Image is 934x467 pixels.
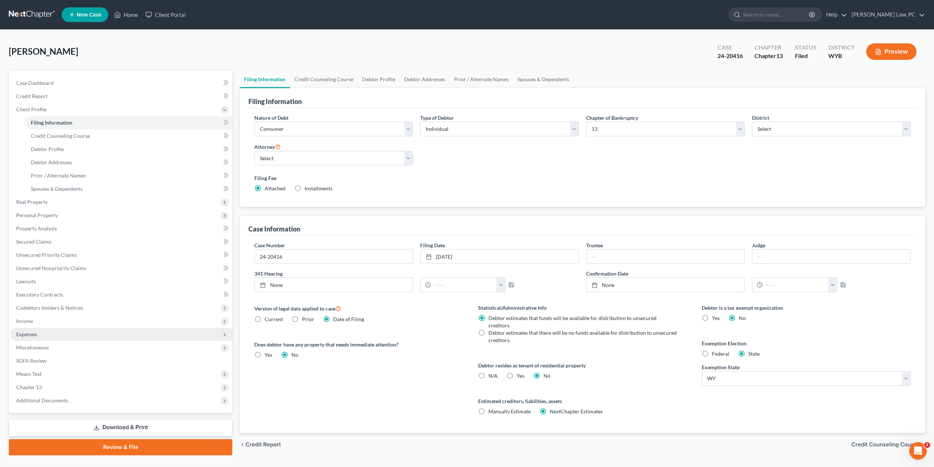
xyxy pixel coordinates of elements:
[755,43,783,52] div: Chapter
[822,8,847,21] a: Help
[254,304,463,313] label: Version of legal data applied to case
[31,119,72,126] span: Filing Information
[488,373,497,379] span: N/A
[10,248,232,262] a: Unsecured Priority Claims
[702,304,911,312] label: Debtor is a tax exempt organization
[478,397,687,405] label: Estimated creditors, liabilities, assets
[712,315,720,321] span: Yes
[9,46,78,57] span: [PERSON_NAME]
[752,241,765,249] label: Judge
[333,316,364,322] span: Date of Filing
[919,442,925,448] i: chevron_right
[25,116,232,129] a: Filing Information
[828,43,854,52] div: District
[909,442,927,460] iframe: Intercom live chat
[10,288,232,301] a: Executory Contracts
[10,235,232,248] a: Secured Claims
[866,43,916,60] button: Preview
[478,304,687,312] label: Statistical/Administrative Info
[586,114,638,122] label: Chapter of Bankruptcy
[240,442,281,448] button: chevron_left Credit Report
[9,439,232,455] a: Review & File
[717,43,743,52] div: Case
[25,143,232,156] a: Debtor Profile
[16,278,36,284] span: Lawsuits
[739,315,746,321] span: No
[254,142,281,151] label: Attorney
[488,330,676,343] span: Debtor estimates that there will be no funds available for distribution to unsecured creditors.
[16,344,49,351] span: Miscellaneous
[251,270,582,277] label: 341 Hearing
[110,8,142,21] a: Home
[10,275,232,288] a: Lawsuits
[795,52,816,60] div: Filed
[25,129,232,143] a: Credit Counseling Course
[305,185,332,191] span: Installments
[743,8,810,21] input: Search by name...
[752,249,910,263] input: --
[16,331,37,337] span: Expenses
[16,225,57,231] span: Property Analysis
[246,442,281,448] span: Credit Report
[290,71,358,88] a: Credit Counseling Course
[254,241,285,249] label: Case Number
[358,71,400,88] a: Debtor Profile
[702,363,739,371] label: Exemption State
[142,8,189,21] a: Client Portal
[31,186,83,192] span: Spouses & Dependents
[265,316,283,322] span: Current
[586,278,744,292] a: None
[763,278,828,292] input: -- : --
[795,43,816,52] div: Status
[31,159,72,165] span: Debtor Addresses
[291,352,298,358] span: No
[420,241,445,249] label: Filing Date
[248,97,302,106] div: Filing Information
[924,442,930,448] span: 2
[10,354,232,367] a: SOFA Review
[254,341,463,348] label: Does debtor have any property that needs immediate attention?
[748,351,760,357] span: State
[16,80,54,86] span: Case Dashboard
[16,265,86,271] span: Unsecured Nonpriority Claims
[828,52,854,60] div: WYB
[582,270,914,277] label: Confirmation Date
[255,249,413,263] input: Enter case number...
[516,373,524,379] span: Yes
[16,238,51,245] span: Secured Claims
[16,212,58,218] span: Personal Property
[265,352,272,358] span: Yes
[31,146,64,152] span: Debtor Profile
[488,408,530,414] span: Manually Estimate
[851,442,919,448] span: Credit Counseling Course
[9,419,232,436] a: Download & Print
[712,351,729,357] span: Federal
[702,340,911,347] label: Exemption Election
[16,291,63,298] span: Executory Contracts
[255,278,413,292] a: None
[776,52,783,59] span: 13
[31,133,90,139] span: Credit Counseling Course
[421,249,578,263] a: [DATE]
[549,408,602,414] span: NextChapter Estimates
[16,318,33,324] span: Income
[16,305,83,311] span: Codebtors Insiders & Notices
[400,71,450,88] a: Debtor Addresses
[752,114,769,122] label: District
[254,174,911,182] label: Filing Fee
[431,278,497,292] input: -- : --
[25,182,232,195] a: Spouses & Dependents
[16,199,48,205] span: Real Property
[16,93,48,99] span: Credit Report
[16,371,41,377] span: Means Test
[10,222,232,235] a: Property Analysis
[420,114,454,122] label: Type of Debtor
[77,12,101,18] span: New Case
[16,358,47,364] span: SOFA Review
[254,114,288,122] label: Nature of Debt
[478,362,687,369] label: Debtor resides as tenant of residential property
[31,172,86,179] span: Prior / Alternate Names
[851,442,925,448] button: Credit Counseling Course chevron_right
[586,241,603,249] label: Trustee
[25,156,232,169] a: Debtor Addresses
